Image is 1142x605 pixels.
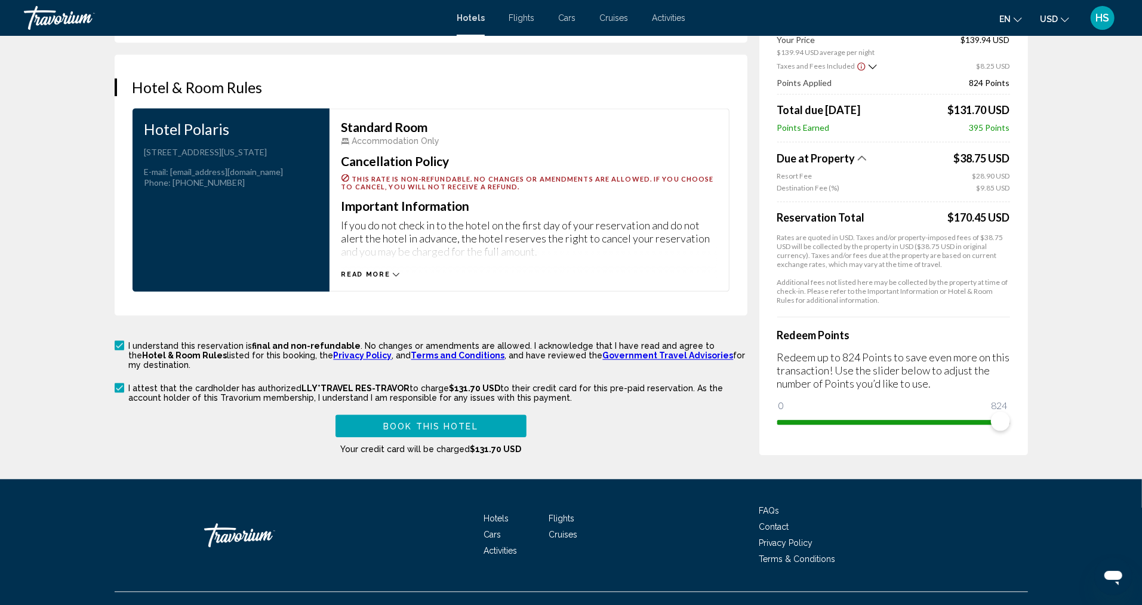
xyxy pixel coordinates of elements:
span: final and non-refundable [253,341,361,351]
span: : [EMAIL_ADDRESS][DOMAIN_NAME] [167,167,284,177]
span: USD [1040,14,1058,24]
p: I attest that the cardholder has authorized to charge to their credit card for this pre-paid rese... [129,383,747,403]
a: Cruises [599,13,628,23]
button: Change currency [1040,10,1069,27]
span: 824 [990,398,1009,413]
span: HS [1096,12,1110,24]
a: Travorium [204,517,324,553]
a: Cruises [549,530,577,539]
span: $28.90 USD [972,171,1010,180]
span: $9.85 USD [977,183,1010,192]
span: en [999,14,1011,24]
span: $38.75 USD [954,152,1010,165]
a: Terms and Conditions [411,351,505,360]
p: I understand this reservation is . No changes or amendments are allowed. I acknowledge that I hav... [129,341,747,370]
span: Phone [144,177,169,188]
a: Cars [484,530,501,539]
a: Flights [549,514,574,523]
button: Read more [341,270,400,279]
a: Privacy Policy [334,351,392,360]
span: $139.94 USD [961,35,1010,57]
span: Due at Property [777,152,855,165]
span: Accommodation Only [352,136,440,146]
span: Your Price [777,35,875,45]
h3: Standard Room [341,121,717,134]
button: Change language [999,10,1022,27]
a: Hotels [484,514,509,523]
a: Government Travel Advisories [603,351,734,360]
span: 824 Points [969,78,1010,88]
iframe: Button to launch messaging window [1094,557,1132,595]
button: Show Taxes and Fees breakdown [777,60,877,72]
span: $139.94 USD average per night [777,48,875,57]
p: If you do not check in to the hotel on the first day of your reservation and do not alert the hot... [341,219,717,258]
a: Privacy Policy [759,538,813,548]
a: Hotels [457,13,485,23]
p: Redeem up to 824 Points to save even more on this transaction! Use the slider below to adjust the... [777,351,1010,390]
span: $131.70 USD [948,103,1010,116]
span: $131.70 USD [450,383,501,393]
span: 0 [777,398,786,413]
span: Points Earned [777,122,830,133]
a: Flights [509,13,534,23]
button: User Menu [1087,5,1118,30]
span: Reservation Total [777,211,945,224]
span: Resort Fee [777,171,969,180]
div: $170.45 USD [948,211,1010,224]
span: : [PHONE_NUMBER] [169,177,245,188]
button: Show Taxes and Fees breakdown [777,151,951,165]
p: Additional fees not listed here may be collected by the property at time of check-in. Please refe... [777,278,1010,305]
span: Points Applied [777,78,832,88]
span: Your credit card will be charged [340,444,521,454]
span: Total due [DATE] [777,103,861,116]
a: Activities [652,13,685,23]
span: This rate is non-refundable. No changes or amendments are allowed. If you choose to cancel, you w... [341,175,714,191]
span: Taxes and Fees Included [777,61,855,70]
span: LLY*TRAVEL RES-TRAVOR [302,383,410,393]
span: Book this hotel [383,422,478,431]
span: E-mail [144,167,167,177]
span: $8.25 USD [977,61,1010,70]
button: Show Taxes and Fees disclaimer [857,60,866,71]
a: Contact [759,522,789,532]
span: Read more [341,271,390,278]
span: Destination Fee (%) [777,183,974,192]
a: Cars [558,13,575,23]
span: 395 Points [969,122,1010,133]
h3: Hotel & Room Rules [133,78,729,96]
a: Travorium [24,6,445,30]
h3: Important Information [341,199,717,213]
h4: Redeem Points [777,328,1010,342]
p: Rates are quoted in USD. Taxes and/or property-imposed fees of $38.75 USD will be collected by th... [777,233,1010,269]
a: Activities [484,546,517,555]
span: Hotel & Room Rules [143,351,227,360]
a: Terms & Conditions [759,554,836,564]
button: Book this hotel [335,414,527,437]
p: [STREET_ADDRESS][US_STATE] [144,147,318,158]
h3: Cancellation Policy [341,155,717,168]
a: FAQs [759,506,780,515]
span: $131.70 USD [470,444,521,454]
h3: Hotel Polaris [144,120,318,138]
